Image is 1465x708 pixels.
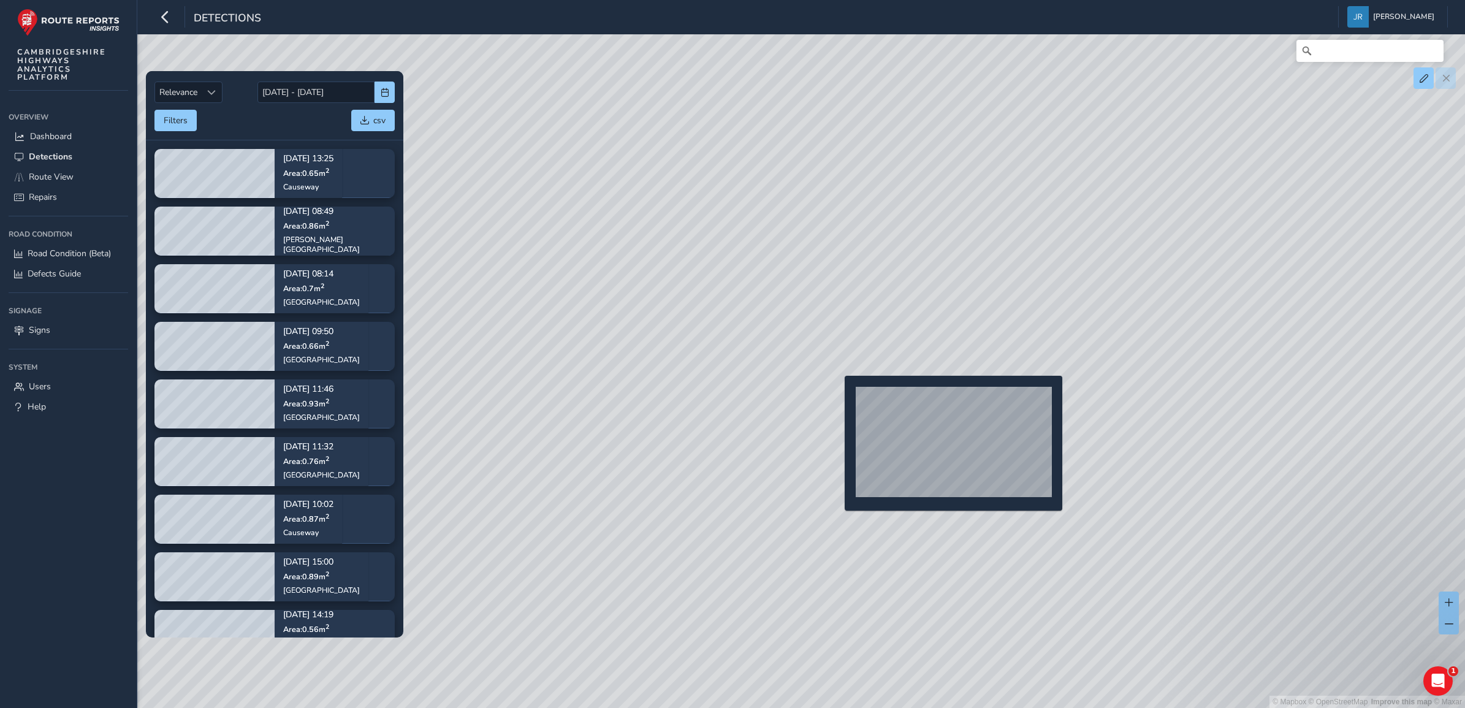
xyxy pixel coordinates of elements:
sup: 2 [325,454,329,463]
div: Sort by Date [202,82,222,102]
span: Area: 0.93 m [283,398,329,408]
span: Users [29,381,51,392]
p: [DATE] 14:19 [283,611,386,619]
img: diamond-layout [1347,6,1369,28]
a: Signs [9,320,128,340]
p: [DATE] 09:50 [283,327,360,336]
span: 1 [1448,666,1458,676]
span: Area: 0.65 m [283,167,329,178]
span: Help [28,401,46,413]
div: [GEOGRAPHIC_DATA] [283,412,360,422]
span: Area: 0.89 m [283,571,329,581]
iframe: Intercom live chat [1423,666,1453,696]
span: Area: 0.76 m [283,455,329,466]
div: [GEOGRAPHIC_DATA] [283,297,360,306]
input: Search [1296,40,1444,62]
span: Area: 0.7 m [283,283,324,293]
div: [PERSON_NAME][GEOGRAPHIC_DATA] [283,234,386,254]
button: Filters [154,110,197,131]
a: Users [9,376,128,397]
p: [DATE] 11:32 [283,443,360,451]
span: CAMBRIDGESHIRE HIGHWAYS ANALYTICS PLATFORM [17,48,106,82]
span: Detections [29,151,72,162]
span: Area: 0.66 m [283,340,329,351]
div: System [9,358,128,376]
a: Dashboard [9,126,128,147]
span: Relevance [155,82,202,102]
a: Detections [9,147,128,167]
span: Area: 0.87 m [283,513,329,523]
div: [GEOGRAPHIC_DATA] [283,585,360,595]
span: Road Condition (Beta) [28,248,111,259]
span: Repairs [29,191,57,203]
sup: 2 [325,622,329,631]
sup: 2 [325,166,329,175]
span: Signs [29,324,50,336]
sup: 2 [325,511,329,520]
div: Road Condition [9,225,128,243]
a: Defects Guide [9,264,128,284]
div: Causeway [283,527,333,537]
div: [GEOGRAPHIC_DATA] [283,354,360,364]
div: [GEOGRAPHIC_DATA] [283,470,360,479]
button: csv [351,110,395,131]
div: Signage [9,302,128,320]
div: Overview [9,108,128,126]
span: Area: 0.56 m [283,623,329,634]
span: [PERSON_NAME] [1373,6,1434,28]
sup: 2 [325,218,329,227]
sup: 2 [321,281,324,290]
p: [DATE] 15:00 [283,558,360,566]
a: Repairs [9,187,128,207]
span: Defects Guide [28,268,81,280]
p: [DATE] 11:46 [283,385,360,394]
span: Route View [29,171,74,183]
div: Causeway [283,181,333,191]
p: [DATE] 08:49 [283,207,386,216]
span: csv [373,115,386,126]
sup: 2 [325,569,329,578]
p: [DATE] 13:25 [283,154,333,163]
p: [DATE] 10:02 [283,500,333,509]
span: Area: 0.86 m [283,220,329,230]
img: rr logo [17,9,120,36]
a: Route View [9,167,128,187]
span: Dashboard [30,131,72,142]
a: Road Condition (Beta) [9,243,128,264]
sup: 2 [325,338,329,348]
button: [PERSON_NAME] [1347,6,1439,28]
a: Help [9,397,128,417]
p: [DATE] 08:14 [283,270,360,278]
sup: 2 [325,396,329,405]
span: Detections [194,10,261,28]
